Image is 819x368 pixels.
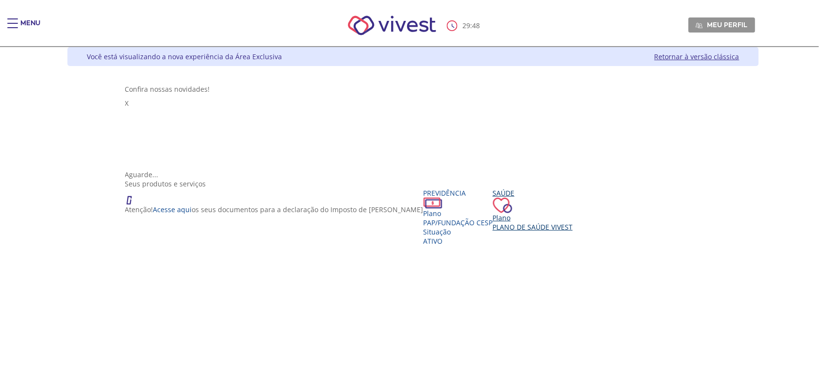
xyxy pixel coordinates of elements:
a: Saúde PlanoPlano de Saúde VIVEST [493,188,573,232]
img: ico_coracao.png [493,198,512,213]
a: Retornar à versão clássica [655,52,739,61]
div: Previdência [424,188,493,198]
img: Meu perfil [696,22,703,29]
div: Plano [424,209,493,218]
div: Você está visualizando a nova experiência da Área Exclusiva [87,52,282,61]
a: Previdência PlanoPAP/Fundação CESP SituaçãoAtivo [424,188,493,246]
div: Aguarde... [125,170,702,179]
a: Acesse aqui [153,205,192,214]
span: 48 [472,21,480,30]
img: Vivest [337,5,447,46]
span: 29 [462,21,470,30]
span: Meu perfil [707,20,748,29]
div: Plano [493,213,573,222]
div: Saúde [493,188,573,198]
p: Atenção! os seus documentos para a declaração do Imposto de [PERSON_NAME] [125,205,424,214]
span: X [125,99,129,108]
div: Menu [20,18,40,38]
div: : [447,20,482,31]
a: Meu perfil [688,17,755,32]
span: Ativo [424,236,443,246]
div: Confira nossas novidades! [125,84,702,94]
div: Seus produtos e serviços [125,179,702,188]
div: Situação [424,227,493,236]
span: Plano de Saúde VIVEST [493,222,573,232]
span: PAP/Fundação CESP [424,218,493,227]
img: ico_atencao.png [125,188,142,205]
img: ico_dinheiro.png [424,198,442,209]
